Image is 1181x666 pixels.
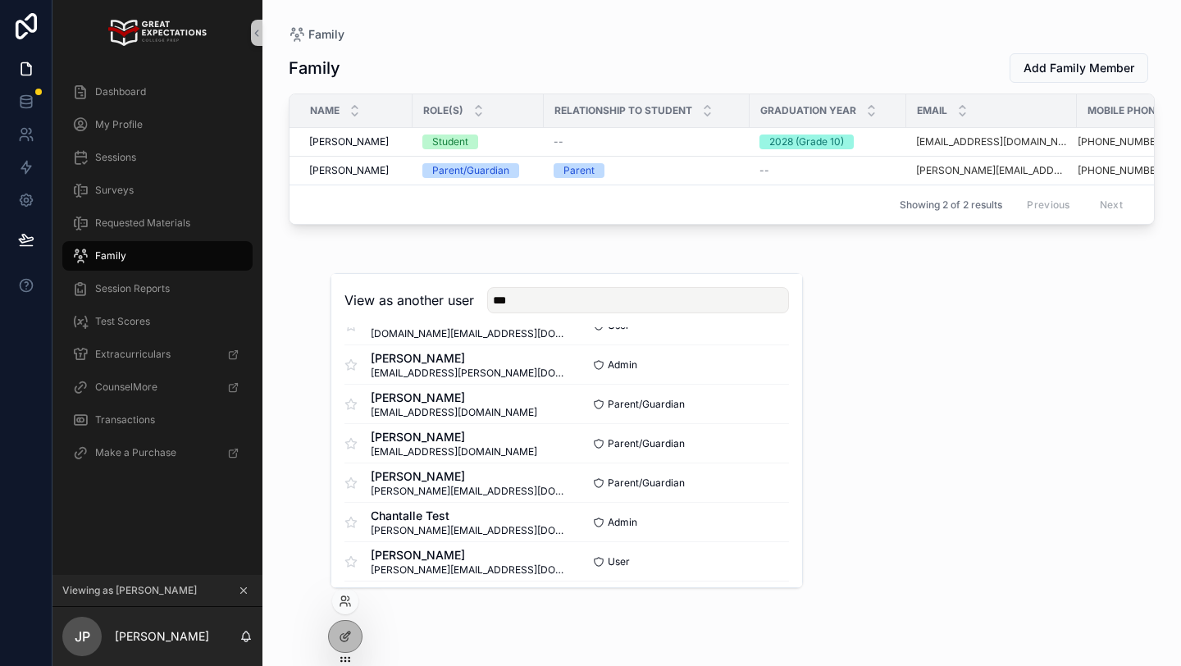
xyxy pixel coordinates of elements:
a: Test Scores [62,307,253,336]
a: My Profile [62,110,253,139]
a: [PHONE_NUMBER] [1078,164,1165,177]
span: Add Family Member [1024,60,1134,76]
span: JP [75,627,90,646]
span: Name [310,104,340,117]
span: [PERSON_NAME][EMAIL_ADDRESS][DOMAIN_NAME] [371,524,567,537]
h1: Family [289,57,340,80]
span: Role(s) [423,104,463,117]
span: [PERSON_NAME] [309,164,389,177]
a: [PERSON_NAME] [309,135,403,148]
a: Requested Materials [62,208,253,238]
span: Transactions [95,413,155,427]
span: Mobile Phone [1088,104,1161,117]
a: 2028 (Grade 10) [759,135,896,149]
a: -- [759,164,896,177]
span: Dashboard [95,85,146,98]
a: [EMAIL_ADDRESS][DOMAIN_NAME] [916,135,1067,148]
a: Family [62,241,253,271]
span: Relationship to Student [554,104,692,117]
span: Family [95,249,126,262]
span: Surveys [95,184,134,197]
span: Sessions [95,151,136,164]
span: Admin [608,516,637,529]
span: Graduation Year [760,104,856,117]
a: Session Reports [62,274,253,303]
span: -- [554,135,563,148]
a: Dashboard [62,77,253,107]
span: [PERSON_NAME] [371,350,567,367]
a: [PERSON_NAME][EMAIL_ADDRESS][DOMAIN_NAME] [916,164,1067,177]
span: [PERSON_NAME] [309,135,389,148]
span: [PERSON_NAME][EMAIL_ADDRESS][DOMAIN_NAME] [371,485,567,498]
span: [PERSON_NAME] [371,429,537,445]
span: [PERSON_NAME] [371,586,537,603]
span: Email [917,104,947,117]
span: [PERSON_NAME] [371,390,537,406]
div: Parent [563,163,595,178]
h2: View as another user [344,290,474,310]
a: CounselMore [62,372,253,402]
div: 2028 (Grade 10) [769,135,844,149]
span: Make a Purchase [95,446,176,459]
span: [PERSON_NAME][EMAIL_ADDRESS][DOMAIN_NAME] [371,563,567,577]
a: Sessions [62,143,253,172]
div: scrollable content [52,66,262,489]
p: [PERSON_NAME] [115,628,209,645]
span: Test Scores [95,315,150,328]
span: -- [759,164,769,177]
span: [EMAIL_ADDRESS][PERSON_NAME][DOMAIN_NAME] [371,367,567,380]
span: [EMAIL_ADDRESS][DOMAIN_NAME] [371,406,537,419]
span: Viewing as [PERSON_NAME] [62,584,197,597]
span: Session Reports [95,282,170,295]
span: Requested Materials [95,217,190,230]
span: Admin [608,358,637,372]
span: User [608,555,630,568]
a: Extracurriculars [62,340,253,369]
span: CounselMore [95,381,157,394]
span: [PERSON_NAME] [371,547,567,563]
span: Chantalle Test [371,508,567,524]
span: Showing 2 of 2 results [900,198,1002,212]
span: Parent/Guardian [608,398,685,411]
a: [PERSON_NAME] [309,164,403,177]
div: Parent/Guardian [432,163,509,178]
a: Transactions [62,405,253,435]
img: App logo [108,20,206,46]
span: Extracurriculars [95,348,171,361]
a: Parent [554,163,740,178]
span: [EMAIL_ADDRESS][DOMAIN_NAME] [371,445,537,458]
a: [PHONE_NUMBER] [1078,135,1165,148]
span: Family [308,26,344,43]
button: Add Family Member [1010,53,1148,83]
span: [DOMAIN_NAME][EMAIL_ADDRESS][DOMAIN_NAME] [371,327,567,340]
a: Make a Purchase [62,438,253,468]
div: Student [432,135,468,149]
a: Parent/Guardian [422,163,534,178]
a: -- [554,135,740,148]
a: Surveys [62,176,253,205]
span: My Profile [95,118,143,131]
span: Parent/Guardian [608,437,685,450]
a: Family [289,26,344,43]
span: [PERSON_NAME] [371,468,567,485]
a: Student [422,135,534,149]
span: Parent/Guardian [608,477,685,490]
